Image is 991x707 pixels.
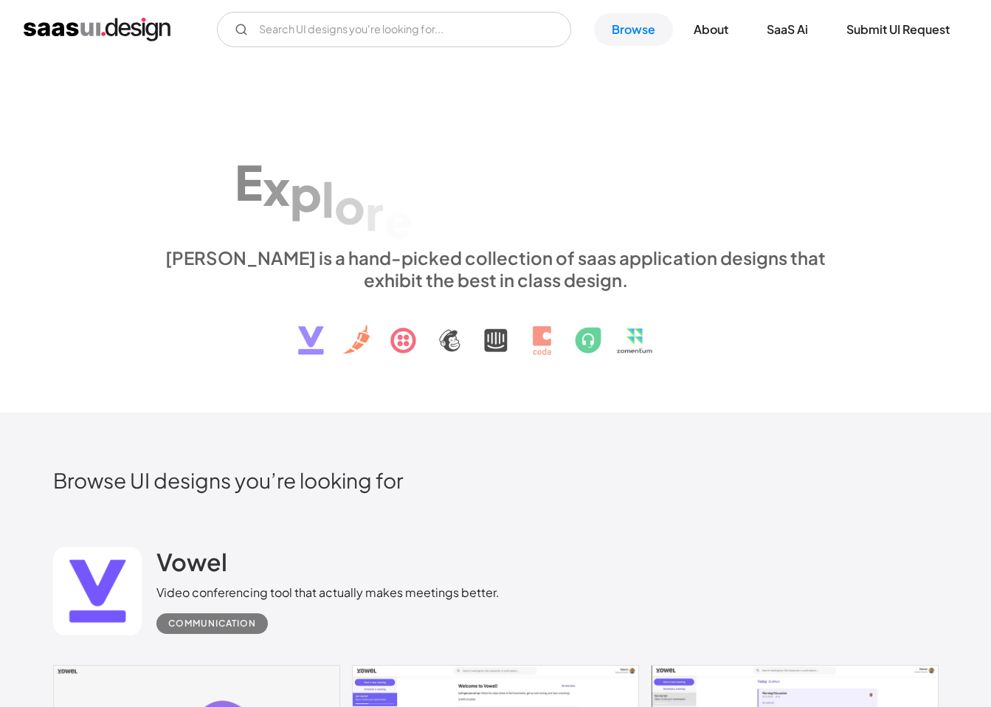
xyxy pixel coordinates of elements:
h1: Explore SaaS UI design patterns & interactions. [156,118,835,232]
h2: Browse UI designs you’re looking for [53,467,939,493]
div: p [290,165,322,221]
a: Browse [594,13,673,46]
div: e [384,191,412,248]
a: SaaS Ai [749,13,826,46]
h2: Vowel [156,547,227,576]
a: Submit UI Request [829,13,967,46]
a: home [24,18,170,41]
form: Email Form [217,12,571,47]
div: o [334,177,365,234]
a: Vowel [156,547,227,584]
div: E [235,154,263,210]
div: x [263,159,290,216]
a: About [676,13,746,46]
div: [PERSON_NAME] is a hand-picked collection of saas application designs that exhibit the best in cl... [156,246,835,291]
img: text, icon, saas logo [272,291,719,368]
div: l [322,170,334,227]
div: Communication [168,615,256,632]
div: Video conferencing tool that actually makes meetings better. [156,584,500,601]
div: r [365,184,384,241]
input: Search UI designs you're looking for... [217,12,571,47]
